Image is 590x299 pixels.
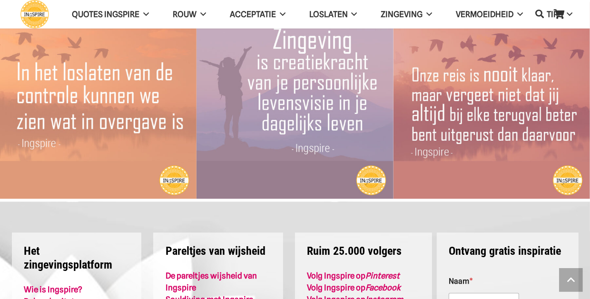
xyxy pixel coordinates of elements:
[24,244,112,271] strong: Het zingevingsplatform
[230,10,276,19] span: Acceptatie
[559,268,583,292] a: Terug naar top
[444,2,535,27] a: VERMOEIDHEID
[307,244,402,258] strong: Ruim 25.000 volgers
[24,285,82,294] a: Wie is Ingspire?
[381,10,423,19] span: Zingeving
[366,271,400,280] em: Pinterest
[307,283,401,292] a: Volg Ingspire opFacebook
[309,10,348,19] span: Loslaten
[60,2,161,27] a: QUOTES INGSPIRE
[173,10,197,19] span: ROUW
[307,271,400,280] strong: Volg Ingspire op
[535,2,584,27] a: TIPS
[161,2,218,27] a: ROUW
[449,277,566,286] label: Naam
[218,2,297,27] a: Acceptatie
[547,10,563,19] span: TIPS
[197,2,393,198] img: Zingeving is ceatiekracht van je persoonlijke levensvisie in je dagelijks leven - citaat van Inge...
[166,271,257,292] a: De pareltjes wijsheid van Ingspire
[369,2,444,27] a: Zingeving
[530,3,549,26] a: Zoeken
[456,10,513,19] span: VERMOEIDHEID
[449,244,561,258] strong: Ontvang gratis inspiratie
[166,244,265,258] strong: Pareltjes van wijsheid
[72,10,139,19] span: QUOTES INGSPIRE
[307,271,400,280] a: Volg Ingspire opPinterest
[393,2,590,198] img: Zinvolle Ingspire Quote over terugval met levenswijsheid voor meer vertrouwen en moed die helpt b...
[297,2,369,27] a: Loslaten
[366,283,401,292] em: Facebook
